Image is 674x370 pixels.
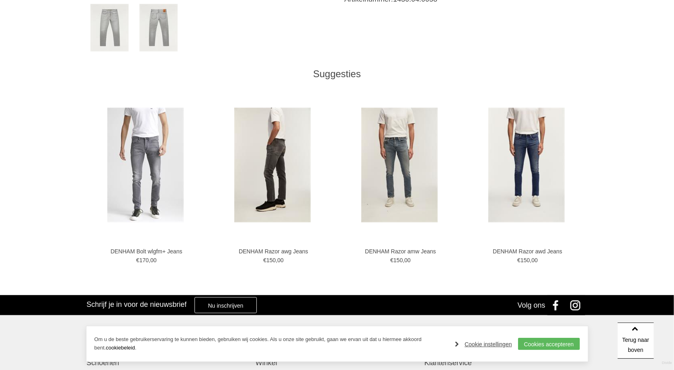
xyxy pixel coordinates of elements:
[107,108,184,222] img: DENHAM Bolt wlgfm+ Jeans
[91,248,202,255] a: DENHAM Bolt wlgfm+ Jeans
[424,358,588,368] a: Klantenservice
[234,108,311,222] img: DENHAM Razor awg Jeans
[361,108,438,222] img: DENHAM Razor amw Jeans
[139,257,149,263] span: 170
[345,248,456,255] a: DENHAM Razor amw Jeans
[393,257,403,263] span: 150
[662,358,672,368] a: Divide
[531,257,538,263] span: 00
[404,257,411,263] span: 00
[390,257,393,263] span: €
[518,338,580,350] a: Cookies accepteren
[547,295,567,315] a: Facebook
[256,358,419,368] a: Winkel
[488,108,565,222] img: DENHAM Razor awd Jeans
[455,338,512,350] a: Cookie instellingen
[517,257,520,263] span: €
[94,335,447,352] p: Om u de beste gebruikerservaring te kunnen bieden, gebruiken wij cookies. Als u onze site gebruik...
[277,257,284,263] span: 00
[195,297,256,313] a: Nu inschrijven
[263,257,266,263] span: €
[86,358,250,368] a: Schoenen
[276,257,277,263] span: ,
[106,345,135,351] a: cookiebeleid
[86,68,588,80] div: Suggesties
[136,257,139,263] span: €
[618,323,654,359] a: Terug naar boven
[90,4,129,51] img: denham-razor-awgl-jeans
[266,257,276,263] span: 150
[518,295,545,315] div: Volg ons
[567,295,588,315] a: Instagram
[149,257,150,263] span: ,
[530,257,532,263] span: ,
[472,248,583,255] a: DENHAM Razor awd Jeans
[150,257,157,263] span: 00
[139,4,178,51] img: denham-razor-awgl-jeans
[520,257,530,263] span: 150
[403,257,404,263] span: ,
[86,300,186,309] h3: Schrijf je in voor de nieuwsbrief
[218,248,329,255] a: DENHAM Razor awg Jeans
